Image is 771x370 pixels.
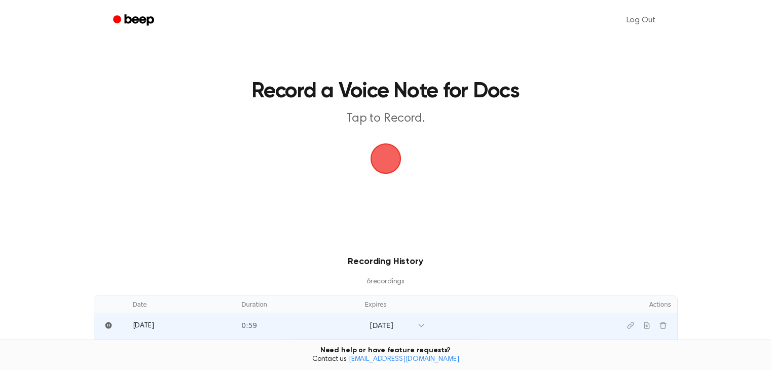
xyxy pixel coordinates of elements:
p: Tap to Record. [191,110,580,127]
h1: Record a Voice Note for Docs [126,81,645,102]
a: [EMAIL_ADDRESS][DOMAIN_NAME] [349,356,459,363]
button: Delete recording [655,317,671,334]
button: Copy link [622,317,639,334]
span: Contact us [6,355,765,364]
a: Beep [106,11,163,30]
img: Beep Logo [371,143,401,174]
div: [DATE] [370,320,412,331]
span: [DATE] [133,322,154,329]
button: Download recording [639,317,655,334]
a: Log Out [616,8,666,32]
th: Expires [358,296,596,313]
th: Date [127,296,236,313]
th: Duration [235,296,358,313]
th: Actions [596,296,677,313]
h3: Recording History [110,255,662,269]
p: 6 recording s [110,277,662,287]
td: 0:59 [235,313,358,338]
button: Pause [100,317,117,334]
